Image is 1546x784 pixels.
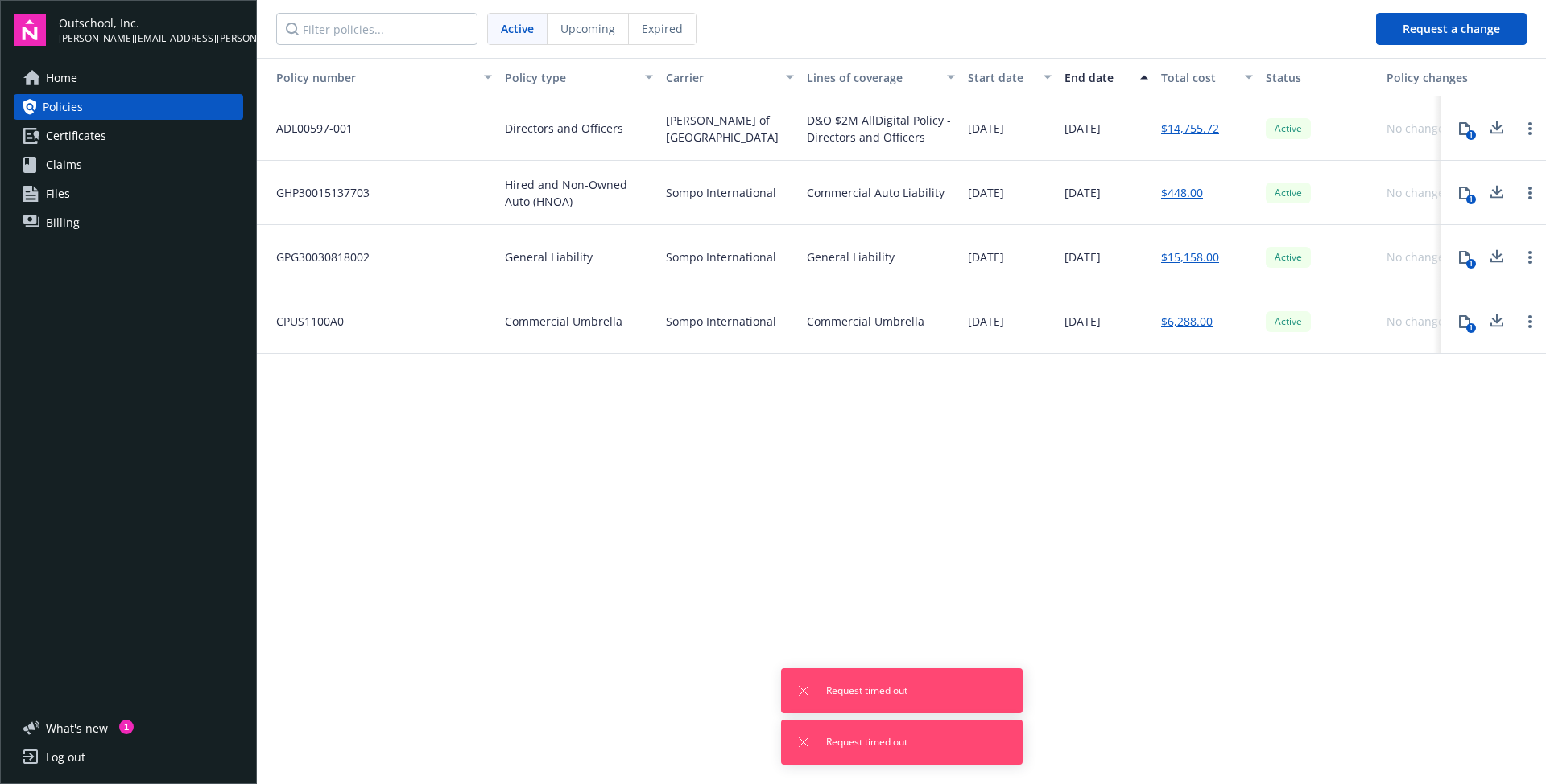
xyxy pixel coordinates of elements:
div: 1 [1466,323,1476,333]
div: 1 [1466,130,1476,140]
a: $14,755.72 [1161,120,1219,137]
button: Request a change [1376,13,1527,45]
button: What's new1 [14,720,134,737]
a: Open options [1520,248,1540,267]
a: Files [14,181,243,207]
button: End date [1058,58,1155,96]
input: Filter policies... [276,13,477,45]
span: Outschool, Inc. [59,14,243,31]
button: Policy type [498,58,659,96]
div: Toggle SortBy [263,69,474,86]
div: No changes [1387,313,1450,330]
span: Active [1272,314,1304,329]
div: Log out [46,745,85,770]
span: Upcoming [560,20,615,37]
span: CPUS1100A0 [263,313,344,330]
span: Claims [46,152,82,178]
button: Dismiss notification [794,733,813,752]
span: Billing [46,210,80,236]
span: [DATE] [1064,313,1101,330]
button: 1 [1449,306,1481,338]
img: navigator-logo.svg [14,14,46,46]
span: [DATE] [1064,120,1101,137]
span: [DATE] [968,120,1004,137]
button: Policy changes [1380,58,1481,96]
span: [PERSON_NAME][EMAIL_ADDRESS][PERSON_NAME][DOMAIN_NAME] [59,31,243,46]
div: Commercial Auto Liability [807,184,945,201]
span: [DATE] [1064,248,1101,265]
div: Policy changes [1387,69,1474,86]
button: Total cost [1155,58,1259,96]
span: [DATE] [968,248,1004,265]
span: General Liability [505,248,593,265]
span: Files [46,181,70,207]
div: End date [1064,69,1131,86]
div: Carrier [666,69,776,86]
span: ADL00597-001 [263,120,353,137]
div: No changes [1387,120,1450,137]
button: Carrier [659,58,800,96]
a: $6,288.00 [1161,313,1213,330]
span: What ' s new [46,720,108,737]
span: Active [1272,186,1304,200]
div: Lines of coverage [807,69,937,86]
button: Outschool, Inc.[PERSON_NAME][EMAIL_ADDRESS][PERSON_NAME][DOMAIN_NAME] [59,14,243,46]
div: Policy type [505,69,635,86]
span: Active [1272,121,1304,136]
span: [PERSON_NAME] of [GEOGRAPHIC_DATA] [666,112,794,146]
div: Total cost [1161,69,1235,86]
div: 1 [119,720,134,734]
a: Open options [1520,312,1540,331]
div: 1 [1466,259,1476,269]
div: General Liability [807,248,895,265]
span: Active [1272,250,1304,265]
span: Policies [43,94,83,120]
a: $15,158.00 [1161,248,1219,265]
div: Start date [968,69,1034,86]
div: No changes [1387,184,1450,201]
button: 1 [1449,241,1481,273]
a: Claims [14,152,243,178]
button: Status [1259,58,1380,96]
div: Policy number [263,69,474,86]
button: Dismiss notification [794,681,813,700]
span: Sompo International [666,184,776,201]
span: [DATE] [968,313,1004,330]
div: Commercial Umbrella [807,313,924,330]
div: D&O $2M AllDigital Policy - Directors and Officers [807,112,955,146]
span: GHP30015137703 [263,184,370,201]
a: Billing [14,210,243,236]
span: Sompo International [666,248,776,265]
div: Status [1266,69,1374,86]
a: Certificates [14,123,243,149]
span: Request timed out [826,735,907,749]
div: 1 [1466,195,1476,204]
span: Directors and Officers [505,120,623,137]
button: Start date [961,58,1058,96]
button: 1 [1449,113,1481,145]
span: Request timed out [826,683,907,698]
span: [DATE] [1064,184,1101,201]
a: Policies [14,94,243,120]
button: 1 [1449,177,1481,209]
div: No changes [1387,248,1450,265]
span: Hired and Non-Owned Auto (HNOA) [505,176,653,210]
button: Lines of coverage [800,58,961,96]
span: Certificates [46,123,106,149]
a: $448.00 [1161,184,1203,201]
span: Commercial Umbrella [505,313,622,330]
span: Sompo International [666,313,776,330]
span: GPG30030818002 [263,248,370,265]
a: Open options [1520,183,1540,203]
span: Expired [642,20,683,37]
span: Active [501,20,534,37]
span: [DATE] [968,184,1004,201]
span: Home [46,65,77,91]
a: Home [14,65,243,91]
a: Open options [1520,119,1540,138]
